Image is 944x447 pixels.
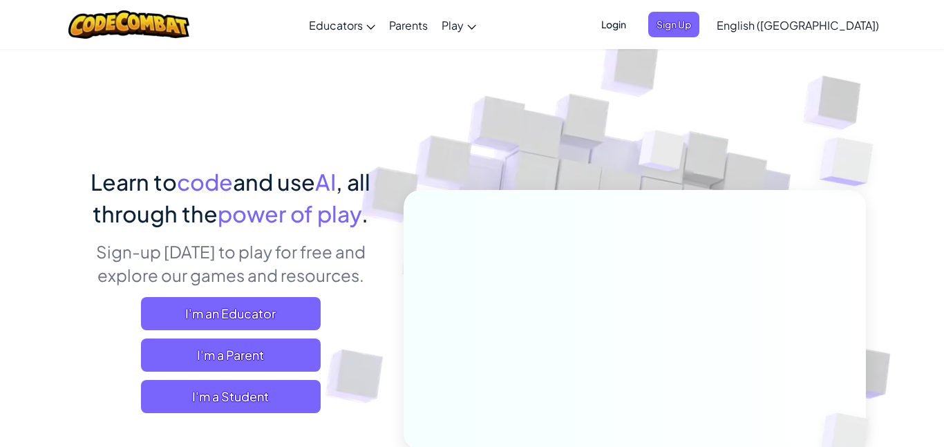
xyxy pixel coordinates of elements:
a: Parents [382,6,435,44]
button: I'm a Student [141,380,321,413]
img: Overlap cubes [613,103,712,206]
a: Play [435,6,483,44]
span: and use [233,168,315,196]
span: code [177,168,233,196]
span: AI [315,168,336,196]
span: Educators [309,18,363,32]
span: Learn to [91,168,177,196]
a: I'm an Educator [141,297,321,330]
span: power of play [218,200,361,227]
span: English ([GEOGRAPHIC_DATA]) [717,18,879,32]
img: CodeCombat logo [68,10,189,39]
span: Play [442,18,464,32]
span: . [361,200,368,227]
p: Sign-up [DATE] to play for free and explore our games and resources. [78,240,383,287]
img: Overlap cubes [792,104,912,220]
a: I'm a Parent [141,339,321,372]
a: English ([GEOGRAPHIC_DATA]) [710,6,886,44]
button: Sign Up [648,12,699,37]
a: Educators [302,6,382,44]
button: Login [593,12,634,37]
